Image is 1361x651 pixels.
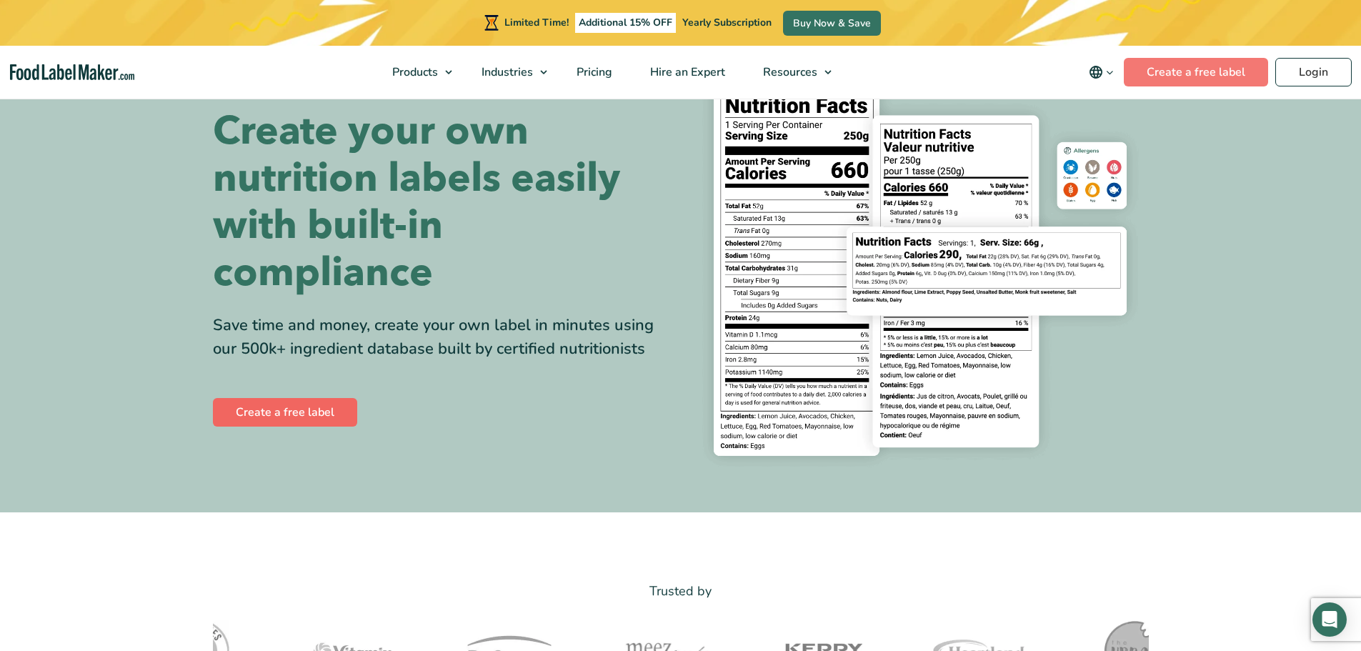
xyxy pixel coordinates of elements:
[1124,58,1268,86] a: Create a free label
[558,46,628,99] a: Pricing
[682,16,772,29] span: Yearly Subscription
[783,11,881,36] a: Buy Now & Save
[388,64,439,80] span: Products
[504,16,569,29] span: Limited Time!
[1275,58,1352,86] a: Login
[477,64,534,80] span: Industries
[213,581,1149,602] p: Trusted by
[759,64,819,80] span: Resources
[374,46,459,99] a: Products
[744,46,839,99] a: Resources
[572,64,614,80] span: Pricing
[213,398,357,427] a: Create a free label
[1312,602,1347,637] div: Open Intercom Messenger
[213,314,670,361] div: Save time and money, create your own label in minutes using our 500k+ ingredient database built b...
[632,46,741,99] a: Hire an Expert
[646,64,727,80] span: Hire an Expert
[575,13,676,33] span: Additional 15% OFF
[463,46,554,99] a: Industries
[213,108,670,297] h1: Create your own nutrition labels easily with built-in compliance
